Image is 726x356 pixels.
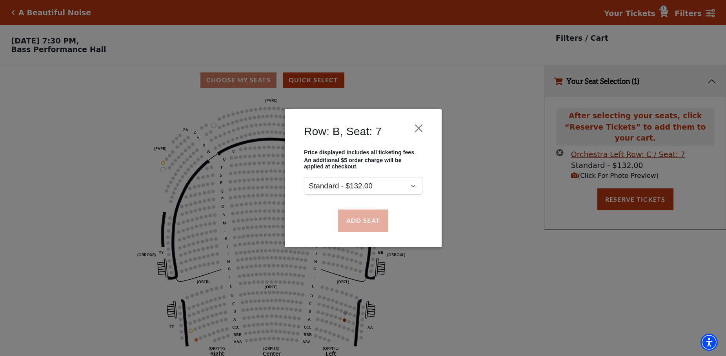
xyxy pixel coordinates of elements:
[338,210,388,231] button: Add Seat
[411,121,426,136] button: Close
[304,125,382,138] h4: Row: B, Seat: 7
[701,334,718,351] div: Accessibility Menu
[304,157,422,170] p: An additional $5 order charge will be applied at checkout.
[304,149,422,155] p: Price displayed includes all ticketing fees.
